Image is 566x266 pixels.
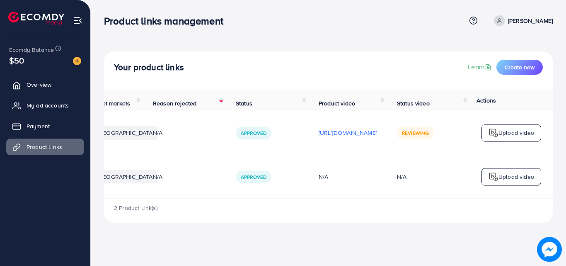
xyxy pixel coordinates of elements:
[27,122,50,130] span: Payment
[489,128,498,138] img: logo
[7,51,26,71] span: $50
[319,173,377,181] div: N/A
[508,16,553,26] p: [PERSON_NAME]
[153,173,162,181] span: N/A
[397,173,406,181] div: N/A
[319,128,377,138] p: [URL][DOMAIN_NAME]
[477,96,496,105] span: Actions
[402,129,429,137] span: Reviewing
[6,139,84,155] a: Product Links
[397,99,430,107] span: Status video
[73,16,82,25] img: menu
[27,101,69,110] span: My ad accounts
[468,62,493,72] a: Learn
[491,15,553,26] a: [PERSON_NAME]
[91,99,130,107] span: Target markets
[114,204,157,212] span: 2 Product Link(s)
[94,126,157,139] li: [GEOGRAPHIC_DATA]
[537,237,562,262] img: image
[241,173,266,181] span: Approved
[27,81,51,89] span: Overview
[498,128,534,138] p: Upload video
[27,143,62,151] span: Product Links
[489,172,498,182] img: logo
[498,172,534,182] p: Upload video
[104,15,230,27] h3: Product links management
[94,170,157,183] li: [GEOGRAPHIC_DATA]
[241,129,266,137] span: Approved
[236,99,252,107] span: Status
[496,60,543,75] button: Create new
[114,62,184,73] h4: Your product links
[6,118,84,134] a: Payment
[153,129,162,137] span: N/A
[153,99,196,107] span: Reason rejected
[9,46,54,54] span: Ecomdy Balance
[505,63,535,71] span: Create new
[6,76,84,93] a: Overview
[319,99,355,107] span: Product video
[6,97,84,114] a: My ad accounts
[73,57,81,65] img: image
[8,12,64,24] img: logo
